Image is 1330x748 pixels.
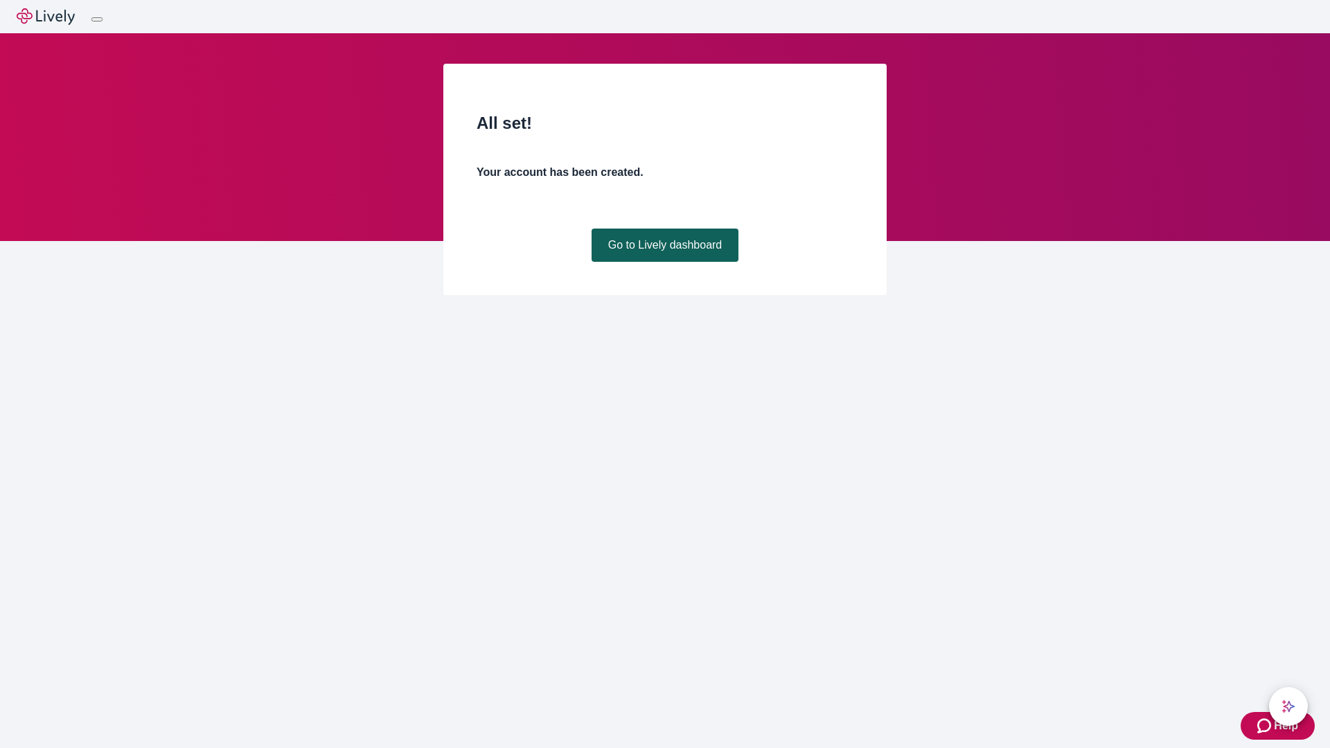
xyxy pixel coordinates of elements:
button: Log out [91,17,103,21]
img: Lively [17,8,75,25]
h2: All set! [477,111,853,136]
button: Zendesk support iconHelp [1241,712,1315,740]
svg: Lively AI Assistant [1282,700,1295,713]
button: chat [1269,687,1308,726]
a: Go to Lively dashboard [592,229,739,262]
svg: Zendesk support icon [1257,718,1274,734]
span: Help [1274,718,1298,734]
h4: Your account has been created. [477,164,853,181]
